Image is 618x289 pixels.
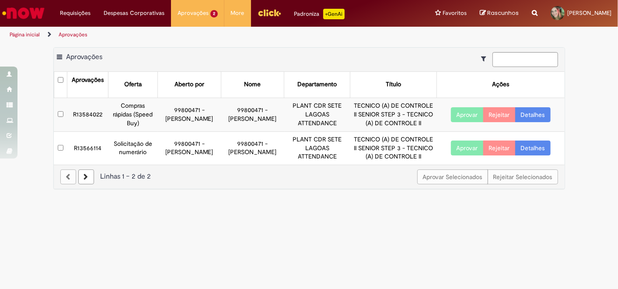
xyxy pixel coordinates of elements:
[515,141,551,155] a: Detalhes
[157,98,221,131] td: 99800471 - [PERSON_NAME]
[1,4,46,22] img: ServiceNow
[480,9,519,18] a: Rascunhos
[60,9,91,18] span: Requisições
[487,9,519,17] span: Rascunhos
[323,9,345,19] p: +GenAi
[492,80,509,89] div: Ações
[294,9,345,19] div: Padroniza
[210,10,218,18] span: 2
[483,141,516,155] button: Rejeitar
[567,9,611,17] span: [PERSON_NAME]
[59,31,87,38] a: Aprovações
[451,141,484,155] button: Aprovar
[157,131,221,165] td: 99800471 - [PERSON_NAME]
[108,131,157,165] td: Solicitação de numerário
[482,56,491,62] i: Mostrar filtros para: Suas Solicitações
[221,131,284,165] td: 99800471 - [PERSON_NAME]
[124,80,142,89] div: Oferta
[7,27,405,43] ul: Trilhas de página
[244,80,261,89] div: Nome
[386,80,401,89] div: Título
[67,98,108,131] td: R13584022
[515,107,551,122] a: Detalhes
[178,9,209,18] span: Aprovações
[258,6,281,19] img: click_logo_yellow_360x200.png
[483,107,516,122] button: Rejeitar
[443,9,467,18] span: Favoritos
[284,131,350,165] td: PLANT CDR SETE LAGOAS ATTENDANCE
[451,107,484,122] button: Aprovar
[72,76,104,85] div: Aprovações
[350,131,437,165] td: TECNICO (A) DE CONTROLE II SENIOR STEP 3 - TECNICO (A) DE CONTROLE II
[221,98,284,131] td: 99800471 - [PERSON_NAME]
[350,98,437,131] td: TECNICO (A) DE CONTROLE II SENIOR STEP 3 - TECNICO (A) DE CONTROLE II
[297,80,337,89] div: Departamento
[67,72,108,98] th: Aprovações
[66,53,103,61] span: Aprovações
[284,98,350,131] td: PLANT CDR SETE LAGOAS ATTENDANCE
[175,80,204,89] div: Aberto por
[67,131,108,165] td: R13566114
[108,98,157,131] td: Compras rápidas (Speed Buy)
[104,9,164,18] span: Despesas Corporativas
[231,9,244,18] span: More
[60,172,558,182] div: Linhas 1 − 2 de 2
[10,31,40,38] a: Página inicial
